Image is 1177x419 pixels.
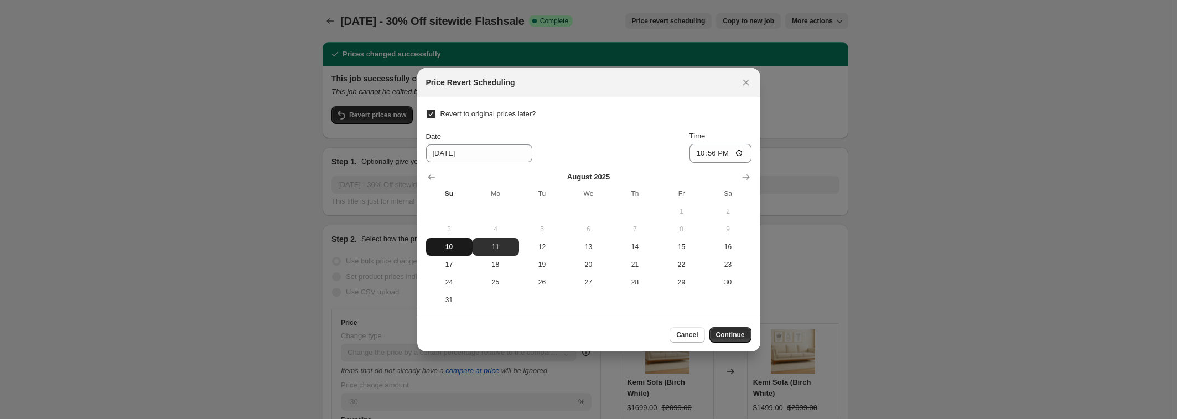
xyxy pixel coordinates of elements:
span: 12 [523,242,561,251]
span: 1 [663,207,701,216]
button: Today Sunday August 10 2025 [426,238,473,256]
button: Monday August 11 2025 [473,238,519,256]
button: Friday August 15 2025 [659,238,705,256]
span: 21 [616,260,654,269]
th: Sunday [426,185,473,203]
th: Friday [659,185,705,203]
span: Th [616,189,654,198]
button: Show previous month, July 2025 [424,169,439,185]
span: Cancel [676,330,698,339]
th: Monday [473,185,519,203]
button: Sunday August 17 2025 [426,256,473,273]
span: We [570,189,608,198]
button: Tuesday August 12 2025 [519,238,566,256]
button: Monday August 4 2025 [473,220,519,238]
input: 12:00 [689,144,751,163]
span: 10 [431,242,468,251]
span: 2 [709,207,747,216]
button: Wednesday August 13 2025 [566,238,612,256]
span: 26 [523,278,561,287]
button: Saturday August 23 2025 [705,256,751,273]
span: 30 [709,278,747,287]
button: Sunday August 24 2025 [426,273,473,291]
span: 31 [431,296,468,304]
button: Monday August 25 2025 [473,273,519,291]
span: Revert to original prices later? [440,110,536,118]
span: 7 [616,225,654,234]
button: Thursday August 28 2025 [612,273,659,291]
button: Friday August 29 2025 [659,273,705,291]
span: 17 [431,260,468,269]
button: Tuesday August 26 2025 [519,273,566,291]
span: 29 [663,278,701,287]
button: Thursday August 21 2025 [612,256,659,273]
span: 28 [616,278,654,287]
span: 4 [477,225,515,234]
span: Mo [477,189,515,198]
h2: Price Revert Scheduling [426,77,515,88]
span: 16 [709,242,747,251]
button: Thursday August 14 2025 [612,238,659,256]
span: Continue [716,330,745,339]
span: 20 [570,260,608,269]
span: 24 [431,278,468,287]
button: Tuesday August 5 2025 [519,220,566,238]
span: 3 [431,225,468,234]
button: Saturday August 2 2025 [705,203,751,220]
span: 14 [616,242,654,251]
span: 6 [570,225,608,234]
button: Show next month, September 2025 [738,169,754,185]
button: Saturday August 16 2025 [705,238,751,256]
span: 27 [570,278,608,287]
button: Wednesday August 20 2025 [566,256,612,273]
span: 15 [663,242,701,251]
span: Time [689,132,705,140]
span: 9 [709,225,747,234]
span: Tu [523,189,561,198]
th: Tuesday [519,185,566,203]
span: Date [426,132,441,141]
th: Thursday [612,185,659,203]
button: Wednesday August 6 2025 [566,220,612,238]
button: Close [738,75,754,90]
button: Thursday August 7 2025 [612,220,659,238]
span: Sa [709,189,747,198]
span: 5 [523,225,561,234]
button: Friday August 22 2025 [659,256,705,273]
button: Sunday August 3 2025 [426,220,473,238]
button: Wednesday August 27 2025 [566,273,612,291]
span: 22 [663,260,701,269]
button: Sunday August 31 2025 [426,291,473,309]
span: Fr [663,189,701,198]
th: Saturday [705,185,751,203]
input: 8/10/2025 [426,144,532,162]
span: 19 [523,260,561,269]
span: Su [431,189,468,198]
button: Friday August 8 2025 [659,220,705,238]
span: 8 [663,225,701,234]
button: Saturday August 30 2025 [705,273,751,291]
button: Tuesday August 19 2025 [519,256,566,273]
span: 25 [477,278,515,287]
th: Wednesday [566,185,612,203]
button: Monday August 18 2025 [473,256,519,273]
button: Saturday August 9 2025 [705,220,751,238]
button: Friday August 1 2025 [659,203,705,220]
span: 23 [709,260,747,269]
span: 18 [477,260,515,269]
span: 13 [570,242,608,251]
button: Continue [709,327,751,343]
span: 11 [477,242,515,251]
button: Cancel [670,327,704,343]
